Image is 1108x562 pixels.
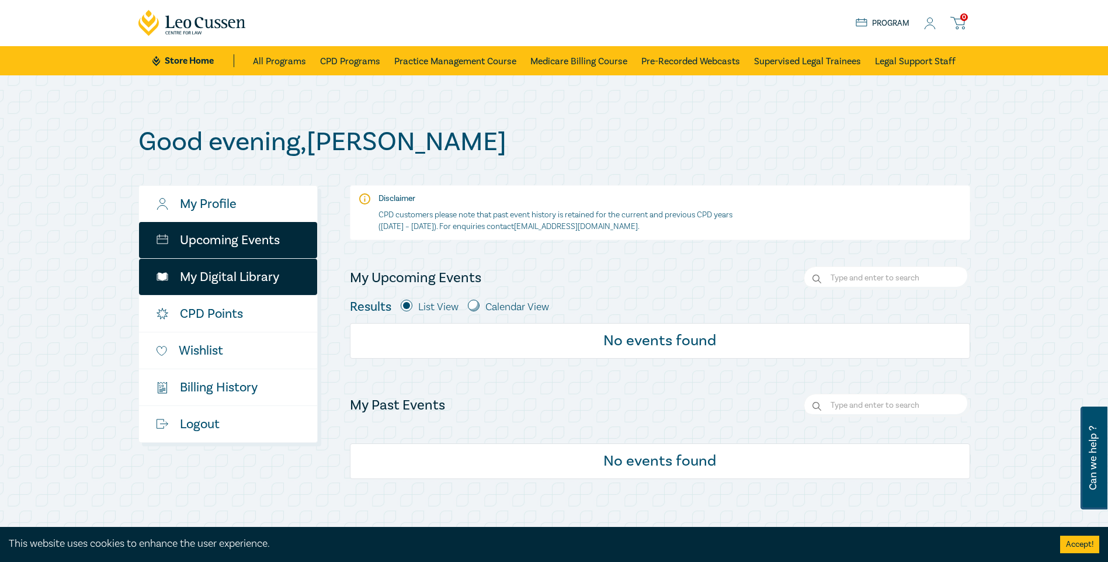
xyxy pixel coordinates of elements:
tspan: $ [159,384,161,389]
button: Accept cookies [1060,536,1099,553]
a: Program [856,17,910,30]
a: [EMAIL_ADDRESS][DOMAIN_NAME] [514,221,638,232]
a: Logout [139,406,317,442]
input: Search [804,266,970,290]
a: All Programs [253,46,306,75]
a: My Profile [139,186,317,222]
h4: My Past Events [350,396,445,415]
h5: Results [350,299,391,314]
a: CPD Points [139,296,317,332]
label: Calendar View [485,300,549,315]
strong: Disclaimer [378,193,415,204]
input: Search [804,394,970,417]
a: Practice Management Course [394,46,516,75]
h6: No events found [360,333,960,349]
label: List View [418,300,459,315]
h6: No events found [360,453,960,469]
span: Can we help ? [1088,414,1099,502]
h1: Good evening , [PERSON_NAME] [138,127,970,157]
a: Upcoming Events [139,222,317,258]
p: CPD customers please note that past event history is retained for the current and previous CPD ye... [378,209,738,233]
a: Medicare Billing Course [530,46,627,75]
a: Store Home [152,54,234,67]
a: Pre-Recorded Webcasts [641,46,740,75]
a: Supervised Legal Trainees [754,46,861,75]
a: Wishlist [139,332,317,369]
a: Legal Support Staff [875,46,956,75]
div: This website uses cookies to enhance the user experience. [9,536,1043,551]
span: 0 [960,13,968,21]
a: $Billing History [139,369,317,405]
a: CPD Programs [320,46,380,75]
h4: My Upcoming Events [350,269,481,287]
a: My Digital Library [139,259,317,295]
